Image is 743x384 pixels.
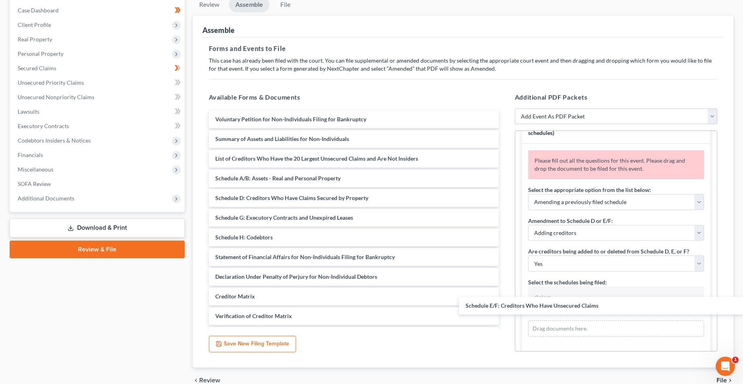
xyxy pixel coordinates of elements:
[18,36,52,43] span: Real Property
[528,247,689,255] label: Are creditors being added to or deleted from Schedule D, E, or F?
[11,61,185,76] a: Secured Claims
[193,377,199,384] i: chevron_left
[18,195,74,202] span: Additional Documents
[10,241,185,258] a: Review & File
[11,90,185,104] a: Unsecured Nonpriority Claims
[18,123,69,129] span: Executory Contracts
[11,177,185,191] a: SOFA Review
[215,116,366,123] span: Voluntary Petition for Non-Individuals Filing for Bankruptcy
[215,135,349,142] span: Summary of Assets and Liabilities for Non-Individuals
[215,155,418,162] span: List of Creditors Who Have the 20 Largest Unsecured Claims and Are Not Insiders
[18,21,51,28] span: Client Profile
[215,234,273,241] span: Schedule H: Codebtors
[215,175,341,182] span: Schedule A/B: Assets - Real and Personal Property
[18,166,53,173] span: Miscellaneous
[535,157,685,172] span: Please drag and drop the document to be filed for this event.
[11,104,185,119] a: Lawsuits
[215,253,395,260] span: Statement of Financial Affairs for Non-Individuals Filing for Bankruptcy
[716,377,727,384] span: File
[515,92,717,102] h5: Additional PDF Packets
[528,321,704,337] div: Drag documents here.
[10,219,185,237] a: Download & Print
[18,79,84,86] span: Unsecured Priority Claims
[727,377,733,384] i: chevron_right
[209,92,499,102] h5: Available Forms & Documents
[465,302,598,309] span: Schedule E/F: Creditors Who Have Unsecured Claims
[18,137,91,144] span: Codebtors Insiders & Notices
[215,293,255,300] span: Creditor Matrix
[18,7,59,14] span: Case Dashboard
[11,3,185,18] a: Case Dashboard
[215,273,377,280] span: Declaration Under Penalty of Perjury for Non-Individual Debtors
[215,214,353,221] span: Schedule G: Executory Contracts and Unexpired Leases
[716,357,735,376] iframe: Intercom live chat
[18,50,63,57] span: Personal Property
[528,278,607,286] label: Select the schedules being filed:
[215,194,368,201] span: Schedule D: Creditors Who Have Claims Secured by Property
[18,65,56,71] span: Secured Claims
[209,336,296,353] button: Save New Filing Template
[215,313,292,319] span: Verification of Creditor Matrix
[202,25,235,35] div: Assemble
[199,377,220,384] span: Review
[18,180,51,187] span: SOFA Review
[528,186,651,194] label: Select the appropriate option from the list below:
[18,151,43,158] span: Financials
[11,76,185,90] a: Unsecured Priority Claims
[18,108,39,115] span: Lawsuits
[209,57,718,73] p: This case has already been filed with the court. You can file supplemental or amended documents b...
[535,157,645,164] span: Please fill out all the questions for this event.
[18,94,94,100] span: Unsecured Nonpriority Claims
[209,44,718,53] h5: Forms and Events to File
[732,357,739,363] span: 1
[11,119,185,133] a: Executory Contracts
[528,217,613,225] label: Amendment to Schedule D or E/F:
[193,377,228,384] button: chevron_left Review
